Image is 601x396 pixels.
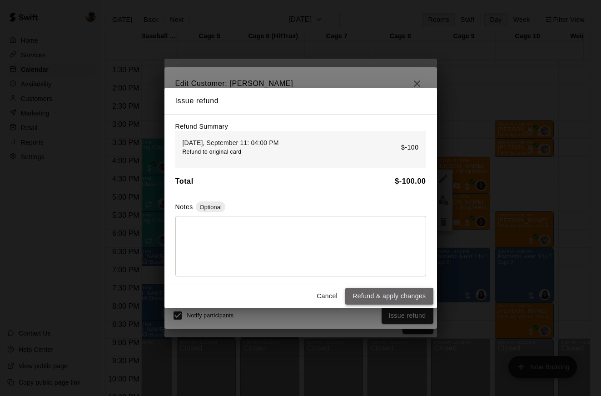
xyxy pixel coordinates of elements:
h6: Total [175,175,194,187]
p: [DATE], September 11: 04:00 PM [183,138,279,147]
span: Refund to original card [183,149,242,155]
button: Refund & apply changes [345,288,433,305]
span: Optional [196,204,225,211]
h2: Issue refund [164,88,437,114]
label: Refund Summary [175,123,228,130]
h6: $ -100.00 [395,175,426,187]
button: Cancel [313,288,342,305]
p: $-100 [401,143,419,152]
label: Notes [175,203,193,211]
